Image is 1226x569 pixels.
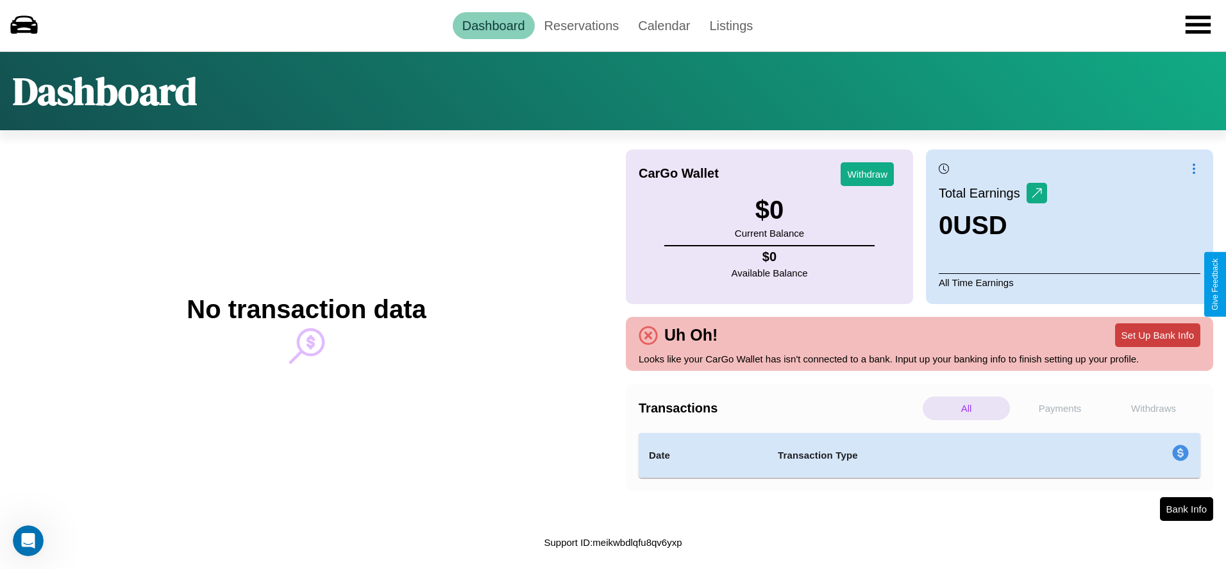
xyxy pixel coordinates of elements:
[939,273,1200,291] p: All Time Earnings
[923,396,1010,420] p: All
[187,295,426,324] h2: No transaction data
[13,525,44,556] iframe: Intercom live chat
[1115,323,1200,347] button: Set Up Bank Info
[841,162,894,186] button: Withdraw
[639,401,920,416] h4: Transactions
[732,264,808,282] p: Available Balance
[1016,396,1104,420] p: Payments
[735,196,804,225] h3: $ 0
[453,12,535,39] a: Dashboard
[939,182,1027,205] p: Total Earnings
[13,65,197,117] h1: Dashboard
[658,326,724,344] h4: Uh Oh!
[732,250,808,264] h4: $ 0
[1110,396,1197,420] p: Withdraws
[544,534,682,551] p: Support ID: meikwbdlqfu8qv6yxp
[639,166,719,181] h4: CarGo Wallet
[735,225,804,242] p: Current Balance
[639,433,1200,478] table: simple table
[778,448,1068,463] h4: Transaction Type
[639,350,1200,368] p: Looks like your CarGo Wallet has isn't connected to a bank. Input up your banking info to finish ...
[939,211,1047,240] h3: 0 USD
[535,12,629,39] a: Reservations
[628,12,700,39] a: Calendar
[700,12,762,39] a: Listings
[1160,497,1213,521] button: Bank Info
[649,448,757,463] h4: Date
[1211,259,1220,310] div: Give Feedback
